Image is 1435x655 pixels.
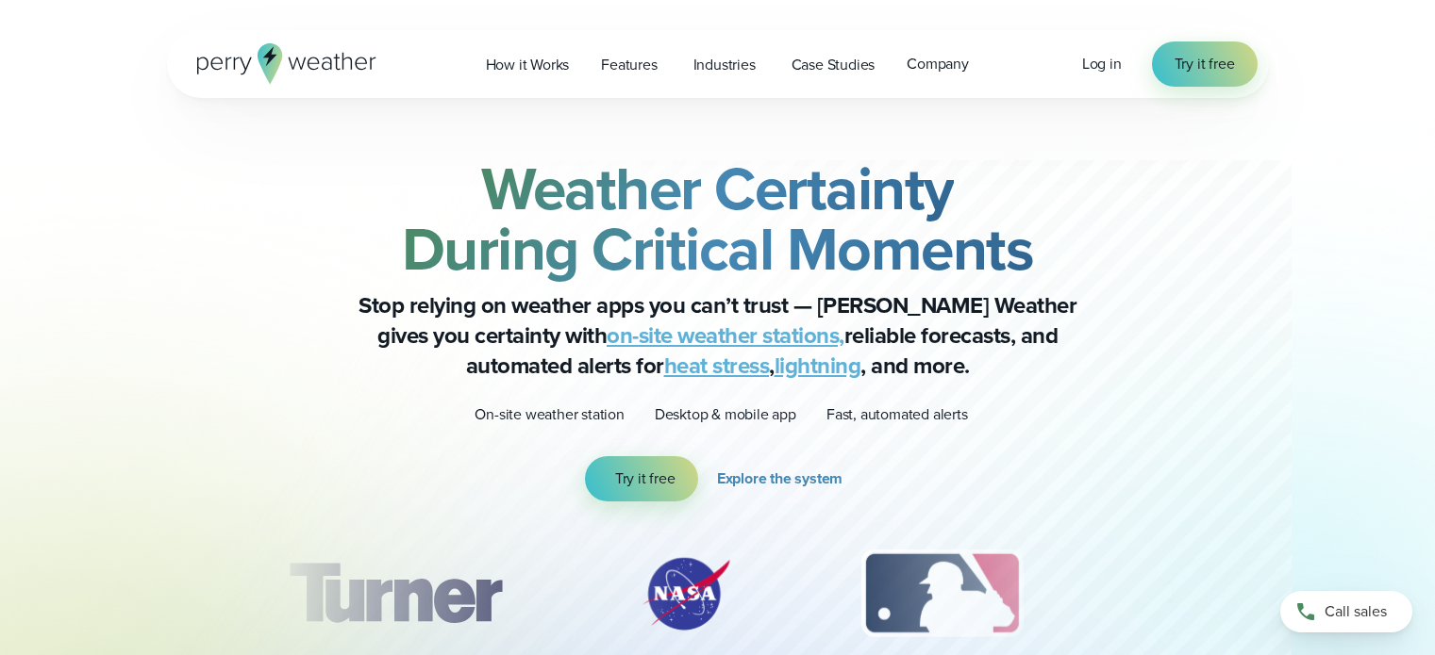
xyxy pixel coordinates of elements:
[607,319,844,352] a: on-site weather stations,
[1152,41,1258,87] a: Try it free
[717,456,850,501] a: Explore the system
[341,290,1095,381] p: Stop relying on weather apps you can’t trust — [PERSON_NAME] Weather gives you certainty with rel...
[260,547,528,641] img: Turner-Construction_1.svg
[615,467,676,490] span: Try it free
[601,54,657,76] span: Features
[655,403,796,426] p: Desktop & mobile app
[792,54,876,76] span: Case Studies
[717,467,843,490] span: Explore the system
[486,54,570,76] span: How it Works
[475,403,624,426] p: On-site weather station
[1132,547,1283,641] div: 4 of 12
[402,144,1034,293] strong: Weather Certainty During Critical Moments
[843,547,1042,641] img: MLB.svg
[664,349,770,383] a: heat stress
[260,547,528,641] div: 1 of 12
[776,45,892,84] a: Case Studies
[1280,591,1412,632] a: Call sales
[843,547,1042,641] div: 3 of 12
[585,456,698,501] a: Try it free
[693,54,756,76] span: Industries
[470,45,586,84] a: How it Works
[261,547,1175,650] div: slideshow
[907,53,969,75] span: Company
[1325,600,1387,623] span: Call sales
[620,547,752,641] div: 2 of 12
[1132,547,1283,641] img: PGA.svg
[1082,53,1122,75] a: Log in
[826,403,968,426] p: Fast, automated alerts
[775,349,861,383] a: lightning
[620,547,752,641] img: NASA.svg
[1175,53,1235,75] span: Try it free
